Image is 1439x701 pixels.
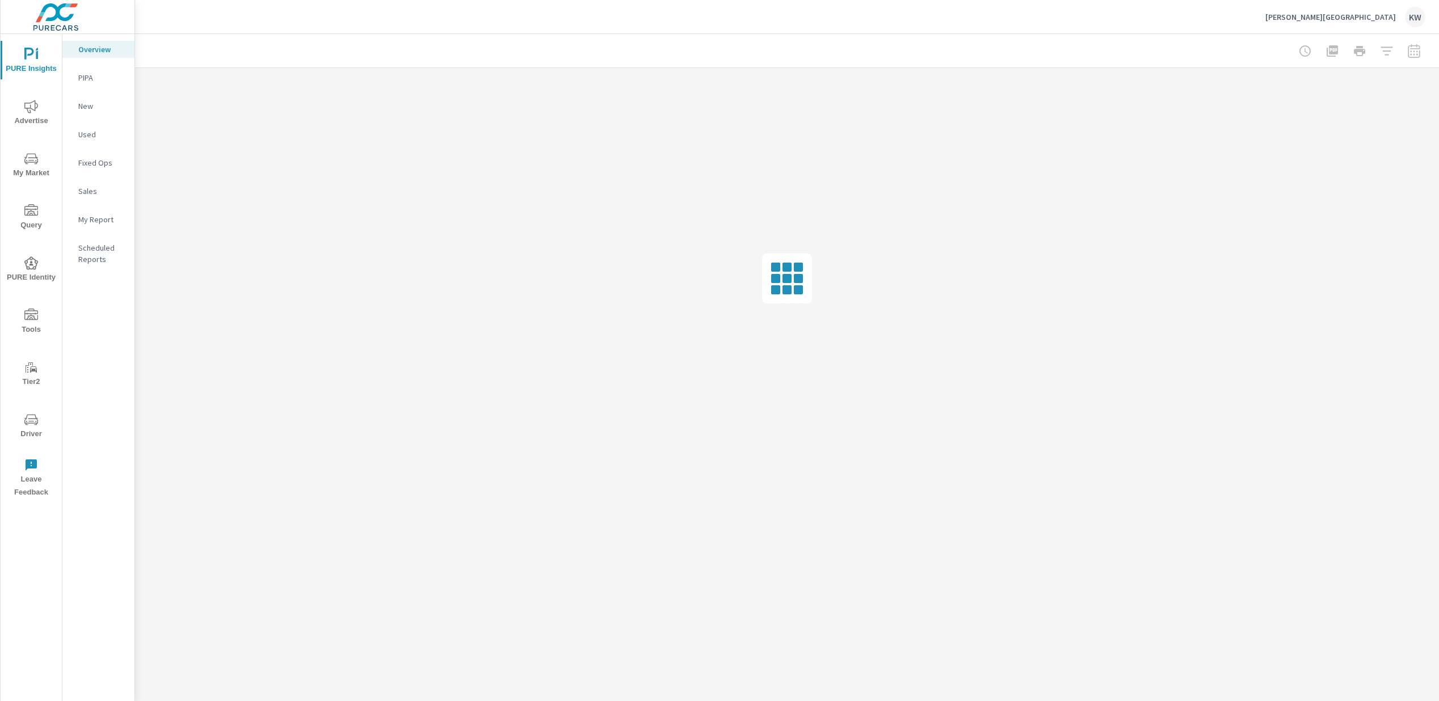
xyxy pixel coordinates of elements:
p: Sales [78,185,125,197]
div: nav menu [1,34,62,504]
p: Overview [78,44,125,55]
span: Tools [4,309,58,336]
p: Fixed Ops [78,157,125,168]
div: Used [62,126,134,143]
span: PURE Insights [4,48,58,75]
div: PIPA [62,69,134,86]
span: Driver [4,413,58,441]
div: Scheduled Reports [62,239,134,268]
span: My Market [4,152,58,180]
span: Advertise [4,100,58,128]
div: My Report [62,211,134,228]
p: Scheduled Reports [78,242,125,265]
span: Query [4,204,58,232]
div: Fixed Ops [62,154,134,171]
div: Overview [62,41,134,58]
div: Sales [62,183,134,200]
div: New [62,98,134,115]
p: Used [78,129,125,140]
p: [PERSON_NAME][GEOGRAPHIC_DATA] [1265,12,1396,22]
span: Leave Feedback [4,458,58,499]
div: KW [1405,7,1425,27]
span: Tier2 [4,361,58,388]
p: My Report [78,214,125,225]
p: PIPA [78,72,125,83]
p: New [78,100,125,112]
span: PURE Identity [4,256,58,284]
